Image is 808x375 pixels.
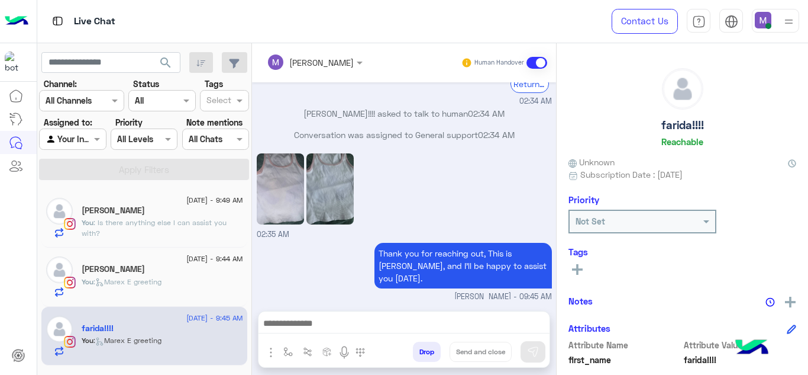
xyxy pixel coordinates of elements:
h6: Attributes [568,323,610,334]
span: You [82,336,93,345]
img: Instagram [64,277,76,289]
small: Human Handover [474,58,524,68]
h6: Reachable [661,136,703,147]
div: Select [205,94,231,109]
div: Return to Main Menu [510,75,549,93]
h6: Notes [568,296,593,306]
p: 14/8/2025, 9:45 AM [374,243,552,289]
button: select flow [279,342,298,361]
img: tab [725,15,738,28]
span: : Marex E greeting [93,277,161,286]
p: [PERSON_NAME]!!!! asked to talk to human [257,107,552,120]
img: tab [50,14,65,28]
span: Attribute Name [568,339,681,351]
label: Tags [205,78,223,90]
img: defaultAdmin.png [662,69,703,109]
img: userImage [755,12,771,28]
span: search [159,56,173,70]
img: Image [257,153,304,225]
img: add [785,297,796,307]
img: defaultAdmin.png [46,257,73,283]
span: You [82,277,93,286]
img: hulul-logo.png [731,328,773,369]
h5: Haneen [82,206,145,216]
span: farida!!!! [684,354,797,366]
label: Priority [115,116,143,129]
span: 02:34 AM [478,130,515,140]
label: Channel: [44,78,77,90]
img: defaultAdmin.png [46,198,73,225]
span: first_name [568,354,681,366]
img: send voice note [337,345,351,360]
label: Status [133,78,159,90]
button: Trigger scenario [298,342,318,361]
span: Attribute Value [684,339,797,351]
h5: farida!!!! [82,323,114,334]
img: make a call [355,348,365,357]
img: Trigger scenario [303,347,312,357]
span: [DATE] - 9:49 AM [186,195,243,206]
span: 02:34 AM [519,96,552,107]
span: [DATE] - 9:44 AM [186,254,243,264]
span: 02:34 AM [468,108,505,118]
img: 317874714732967 [5,52,26,73]
button: search [151,52,180,78]
button: create order [318,342,337,361]
h5: farida!!!! [661,118,704,132]
span: [DATE] - 9:45 AM [186,313,243,323]
img: tab [692,15,706,28]
span: Is there anything else I can assist you with? [82,218,227,238]
img: Instagram [64,336,76,348]
h6: Tags [568,246,796,257]
label: Assigned to: [44,116,92,129]
img: Logo [5,9,28,34]
p: Live Chat [74,14,115,30]
span: You [82,218,93,227]
img: Image [306,153,354,225]
p: Conversation was assigned to General support [257,129,552,141]
img: Instagram [64,218,76,230]
img: profile [781,14,796,29]
span: Subscription Date : [DATE] [580,168,683,181]
a: tab [687,9,710,34]
span: [PERSON_NAME] - 09:45 AM [454,291,552,303]
span: Unknown [568,156,615,168]
label: Note mentions [186,116,243,129]
a: Contact Us [612,9,678,34]
img: select flow [283,347,293,357]
button: Drop [413,342,441,362]
h5: Melanie [82,264,145,274]
button: Send and close [450,342,512,362]
img: defaultAdmin.png [46,316,73,342]
button: Apply Filters [39,159,249,180]
img: send attachment [264,345,278,360]
img: notes [765,297,775,307]
img: create order [322,347,332,357]
span: 02:35 AM [257,230,289,239]
img: send message [527,346,539,358]
h6: Priority [568,194,599,205]
span: : Marex E greeting [93,336,161,345]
